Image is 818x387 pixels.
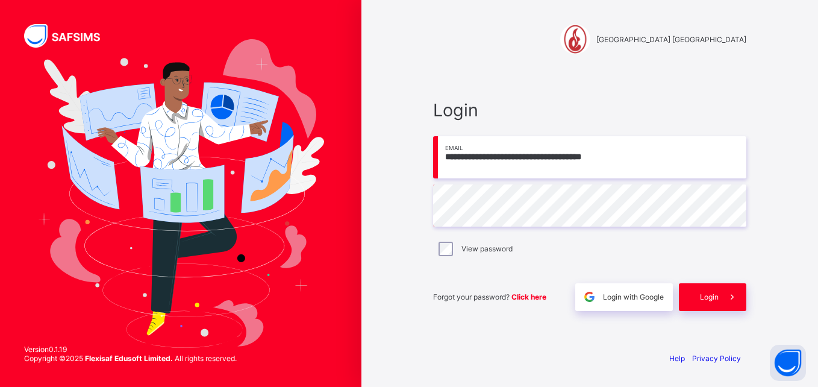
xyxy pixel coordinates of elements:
[85,354,173,363] strong: Flexisaf Edusoft Limited.
[37,39,324,348] img: Hero Image
[770,345,806,381] button: Open asap
[603,292,664,301] span: Login with Google
[669,354,685,363] a: Help
[461,244,513,253] label: View password
[24,24,114,48] img: SAFSIMS Logo
[692,354,741,363] a: Privacy Policy
[582,290,596,304] img: google.396cfc9801f0270233282035f929180a.svg
[700,292,719,301] span: Login
[433,99,746,121] span: Login
[511,292,546,301] a: Click here
[24,354,237,363] span: Copyright © 2025 All rights reserved.
[433,292,546,301] span: Forgot your password?
[24,345,237,354] span: Version 0.1.19
[596,35,746,44] span: [GEOGRAPHIC_DATA] [GEOGRAPHIC_DATA]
